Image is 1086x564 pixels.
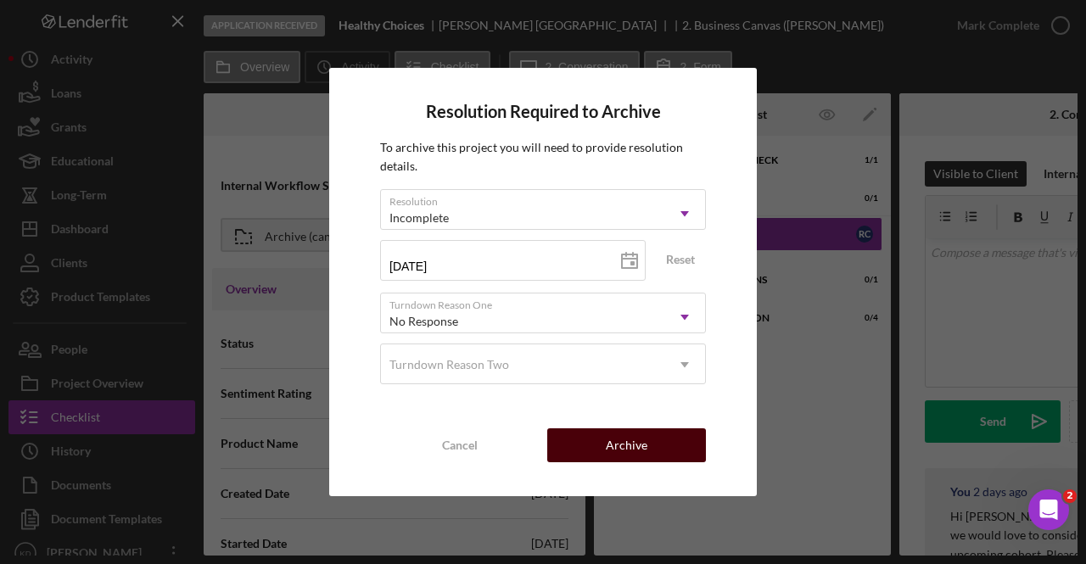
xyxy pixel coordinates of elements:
[547,428,706,462] button: Archive
[380,428,539,462] button: Cancel
[1063,489,1077,503] span: 2
[389,211,449,225] div: Incomplete
[1028,489,1069,530] iframe: Intercom live chat
[655,247,706,272] button: Reset
[606,428,647,462] div: Archive
[389,358,509,371] div: Turndown Reason Two
[442,428,478,462] div: Cancel
[380,102,706,121] h4: Resolution Required to Archive
[666,247,695,272] div: Reset
[380,138,706,176] p: To archive this project you will need to provide resolution details.
[389,315,458,328] div: No Response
